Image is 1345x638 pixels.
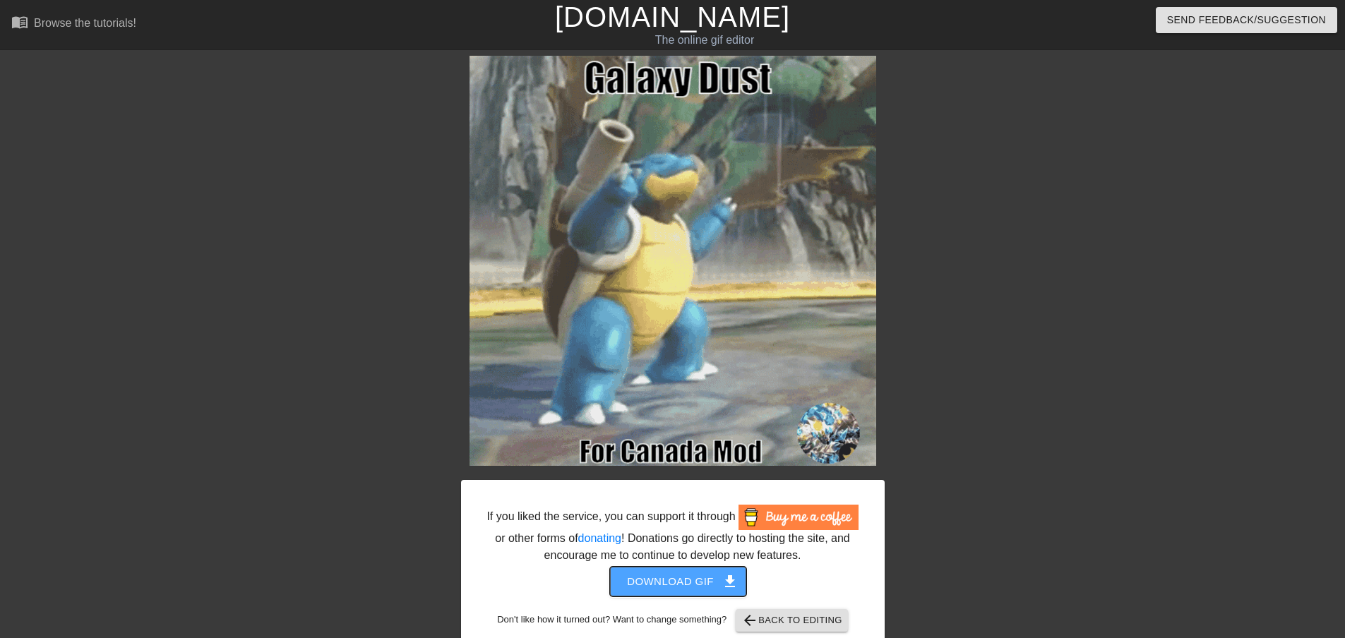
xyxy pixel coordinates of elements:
[722,573,739,590] span: get_app
[736,609,848,632] button: Back to Editing
[578,532,621,544] a: donating
[470,56,876,466] img: auPAClxW.gif
[11,13,136,35] a: Browse the tutorials!
[610,567,746,596] button: Download gif
[455,32,954,49] div: The online gif editor
[1156,7,1337,33] button: Send Feedback/Suggestion
[627,572,729,591] span: Download gif
[486,505,860,564] div: If you liked the service, you can support it through or other forms of ! Donations go directly to...
[599,574,746,586] a: Download gif
[11,13,28,30] span: menu_book
[739,505,859,530] img: Buy Me A Coffee
[34,17,136,29] div: Browse the tutorials!
[555,1,790,32] a: [DOMAIN_NAME]
[483,609,863,632] div: Don't like how it turned out? Want to change something?
[1167,11,1326,29] span: Send Feedback/Suggestion
[741,612,842,629] span: Back to Editing
[741,612,758,629] span: arrow_back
